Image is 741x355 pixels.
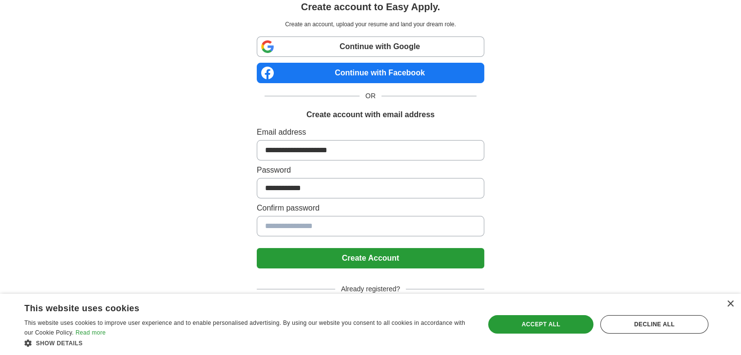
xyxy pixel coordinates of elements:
[257,164,484,176] label: Password
[600,315,708,334] div: Decline all
[335,284,406,294] span: Already registered?
[257,63,484,83] a: Continue with Facebook
[24,338,471,348] div: Show details
[257,248,484,268] button: Create Account
[360,91,381,101] span: OR
[726,301,734,308] div: Close
[259,20,482,29] p: Create an account, upload your resume and land your dream role.
[257,126,484,138] label: Email address
[36,340,83,347] span: Show details
[306,109,435,121] h1: Create account with email address
[257,36,484,57] a: Continue with Google
[76,329,106,336] a: Read more, opens a new window
[24,300,447,314] div: This website uses cookies
[24,319,465,336] span: This website uses cookies to improve user experience and to enable personalised advertising. By u...
[257,202,484,214] label: Confirm password
[488,315,593,334] div: Accept all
